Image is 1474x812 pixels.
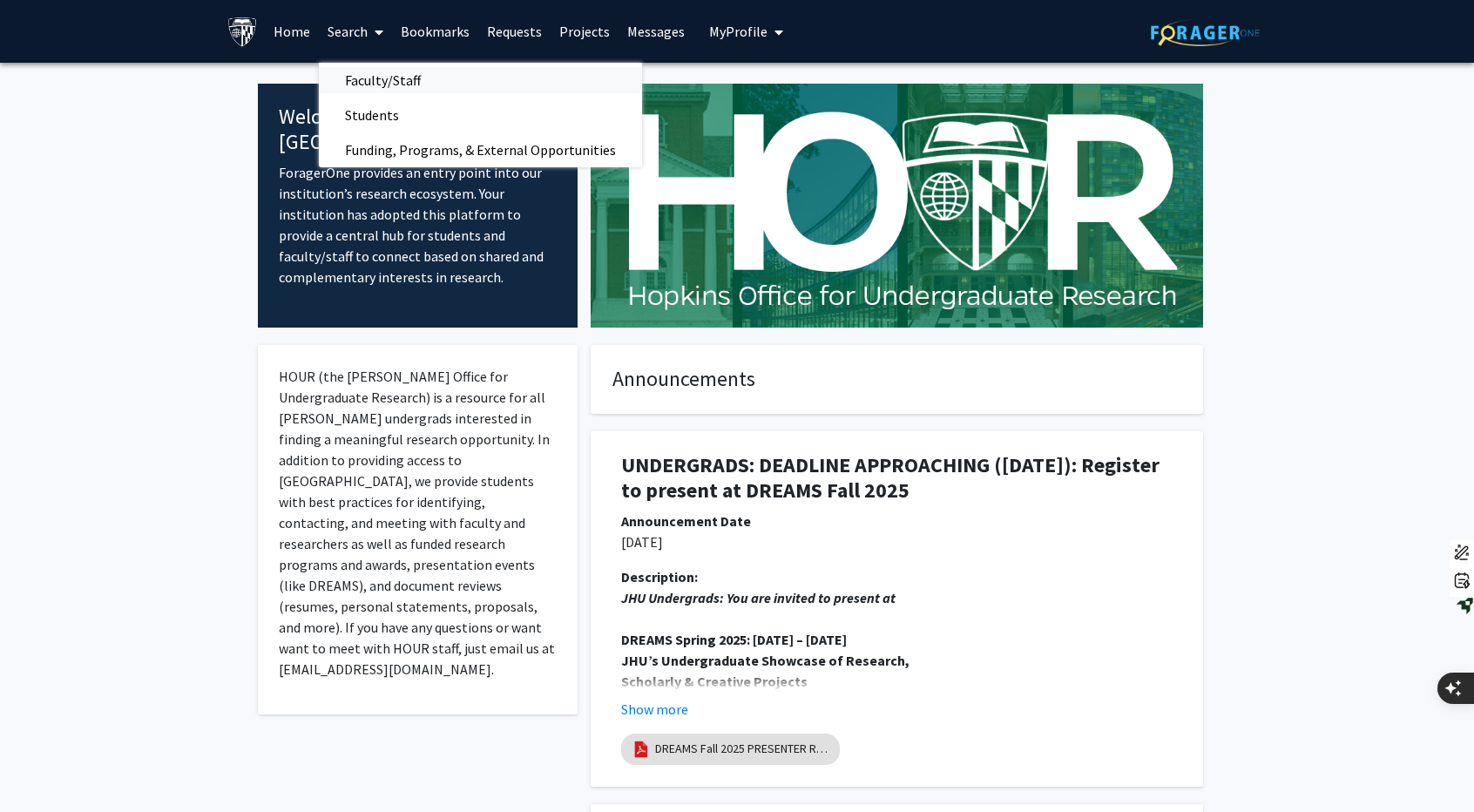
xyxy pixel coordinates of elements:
img: pdf_icon.png [632,740,651,759]
a: Home [265,1,319,62]
h4: Welcome to [GEOGRAPHIC_DATA] [279,105,557,155]
a: Search [319,1,392,62]
div: Announcement Date [621,511,1173,531]
p: HOUR (the [PERSON_NAME] Office for Undergraduate Research) is a resource for all [PERSON_NAME] un... [279,366,557,680]
em: JHU Undergrads: You are invited to present at [621,589,896,606]
a: DREAMS Fall 2025 PRESENTER Registration [655,740,829,758]
h1: UNDERGRADS: DEADLINE APPROACHING ([DATE]): Register to present at DREAMS Fall 2025 [621,453,1173,504]
a: Funding, Programs, & External Opportunities [319,137,642,163]
img: Johns Hopkins University Logo [227,17,258,47]
span: Funding, Programs, & External Opportunities [319,132,642,167]
iframe: Chat [13,734,74,799]
a: Bookmarks [392,1,478,62]
img: ForagerOne Logo [1151,19,1260,46]
a: Faculty/Staff [319,67,642,93]
strong: JHU’s Undergraduate Showcase of Research, [621,652,909,669]
p: [DATE] [621,531,1173,552]
a: Students [319,102,642,128]
h4: Announcements [612,367,1181,392]
span: My Profile [709,23,767,40]
p: ForagerOne provides an entry point into our institution’s research ecosystem. Your institution ha... [279,162,557,288]
strong: DREAMS Spring 2025: [DATE] – [DATE] [621,631,847,648]
strong: Scholarly & Creative Projects [621,673,808,690]
a: Messages [619,1,693,62]
img: Cover Image [591,84,1203,328]
a: Projects [551,1,619,62]
span: Students [319,98,425,132]
span: Faculty/Staff [319,63,447,98]
div: Description: [621,566,1173,587]
a: Requests [478,1,551,62]
button: Show more [621,699,688,720]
